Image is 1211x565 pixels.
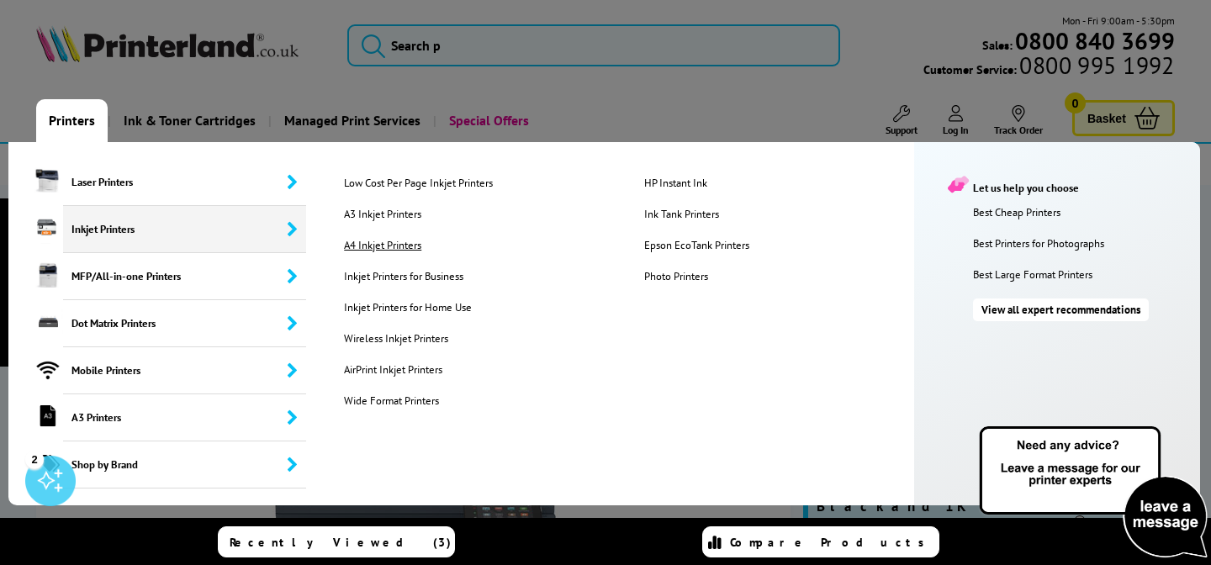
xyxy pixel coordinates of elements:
a: Dot Matrix Printers [8,300,306,347]
div: 2 [25,450,44,468]
span: Dot Matrix Printers [63,300,306,347]
a: Compare Products [702,526,939,557]
span: Mobile Printers [63,347,306,394]
a: Mobile Printers [8,347,306,394]
a: Wireless Inkjet Printers [331,331,630,346]
a: Inkjet Printers for Home Use [331,300,630,314]
a: Best Cheap Printers [973,205,1192,219]
span: Laser Printers [63,159,306,206]
span: Recently Viewed (3) [230,535,452,550]
a: Recently Viewed (3) [218,526,455,557]
a: Best Printers for Photographs [973,236,1192,251]
div: Let us help you choose [948,176,1183,195]
a: Inkjet Printers for Business [331,269,630,283]
a: A3 Printers [8,394,306,441]
span: A3 Printers [63,394,306,441]
a: Epson EcoTank Printers [632,238,930,252]
span: Compare Products [730,535,933,550]
a: Wide Format Printers [331,393,630,408]
a: Best Large Format Printers [973,267,1192,282]
a: Ink Tank Printers [632,207,930,221]
span: Shop by Brand [63,441,306,488]
span: MFP/All-in-one Printers [63,253,306,300]
a: Shop by Brand [8,441,306,488]
a: View all expert recommendations [973,298,1149,321]
a: Laser Printers [8,159,306,206]
a: MFP/All-in-one Printers [8,253,306,300]
img: Open Live Chat window [976,424,1211,562]
span: Inkjet Printers [63,206,306,253]
a: Low Cost Per Page Inkjet Printers [331,176,630,190]
a: Photo Printers [632,269,930,283]
a: Printers [36,99,108,142]
a: Inkjet Printers [8,206,306,253]
a: HP Instant Ink [632,176,930,190]
a: A4 Inkjet Printers [331,238,630,252]
a: AirPrint Inkjet Printers [331,362,630,377]
a: A3 Inkjet Printers [331,207,630,221]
